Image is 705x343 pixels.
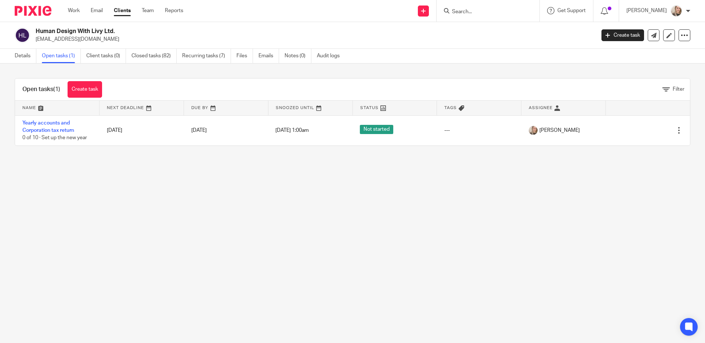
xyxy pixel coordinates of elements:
[444,127,514,134] div: ---
[451,9,517,15] input: Search
[285,49,311,63] a: Notes (0)
[529,126,538,135] img: IMG_7594.jpg
[42,49,81,63] a: Open tasks (1)
[36,36,590,43] p: [EMAIL_ADDRESS][DOMAIN_NAME]
[22,120,74,133] a: Yearly accounts and Corporation tax return
[22,135,87,140] span: 0 of 10 · Set up the new year
[165,7,183,14] a: Reports
[670,5,682,17] img: IMG_7594.jpg
[91,7,103,14] a: Email
[191,128,207,133] span: [DATE]
[539,127,580,134] span: [PERSON_NAME]
[68,81,102,98] a: Create task
[673,87,684,92] span: Filter
[15,28,30,43] img: svg%3E
[100,115,184,145] td: [DATE]
[601,29,644,41] a: Create task
[258,49,279,63] a: Emails
[626,7,667,14] p: [PERSON_NAME]
[53,86,60,92] span: (1)
[131,49,177,63] a: Closed tasks (82)
[182,49,231,63] a: Recurring tasks (7)
[142,7,154,14] a: Team
[22,86,60,93] h1: Open tasks
[15,49,36,63] a: Details
[275,128,309,133] span: [DATE] 1:00am
[36,28,480,35] h2: Human Design With Livy Ltd.
[15,6,51,16] img: Pixie
[317,49,345,63] a: Audit logs
[68,7,80,14] a: Work
[360,125,393,134] span: Not started
[360,106,379,110] span: Status
[114,7,131,14] a: Clients
[236,49,253,63] a: Files
[86,49,126,63] a: Client tasks (0)
[276,106,314,110] span: Snoozed Until
[444,106,457,110] span: Tags
[557,8,586,13] span: Get Support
